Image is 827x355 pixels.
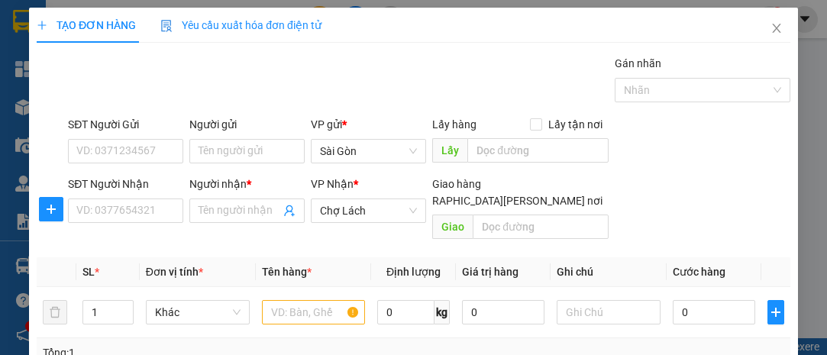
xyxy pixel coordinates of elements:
[557,300,661,324] input: Ghi Chú
[160,20,173,32] img: icon
[542,116,609,133] span: Lấy tận nơi
[432,215,473,239] span: Giao
[68,176,183,192] div: SĐT Người Nhận
[386,266,441,278] span: Định lượng
[770,22,783,34] span: close
[432,118,476,131] span: Lấy hàng
[68,116,183,133] div: SĐT Người Gửi
[283,205,296,217] span: user-add
[82,266,95,278] span: SL
[473,215,608,239] input: Dọc đường
[551,257,667,287] th: Ghi chú
[320,140,417,163] span: Sài Gòn
[320,199,417,222] span: Chợ Lách
[767,300,784,324] button: plus
[160,19,321,31] span: Yêu cầu xuất hóa đơn điện tử
[434,300,450,324] span: kg
[432,178,481,190] span: Giao hàng
[40,203,63,215] span: plus
[394,192,609,209] span: [GEOGRAPHIC_DATA][PERSON_NAME] nơi
[462,300,544,324] input: 0
[311,178,354,190] span: VP Nhận
[462,266,518,278] span: Giá trị hàng
[37,20,47,31] span: plus
[311,116,426,133] div: VP gửi
[261,266,311,278] span: Tên hàng
[467,138,608,163] input: Dọc đường
[615,57,661,69] label: Gán nhãn
[37,19,136,31] span: TẠO ĐƠN HÀNG
[432,138,467,163] span: Lấy
[755,8,798,50] button: Close
[261,300,365,324] input: VD: Bàn, Ghế
[189,176,305,192] div: Người nhận
[39,197,63,221] button: plus
[155,301,241,324] span: Khác
[189,116,305,133] div: Người gửi
[673,266,725,278] span: Cước hàng
[146,266,203,278] span: Đơn vị tính
[43,300,67,324] button: delete
[768,306,783,318] span: plus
